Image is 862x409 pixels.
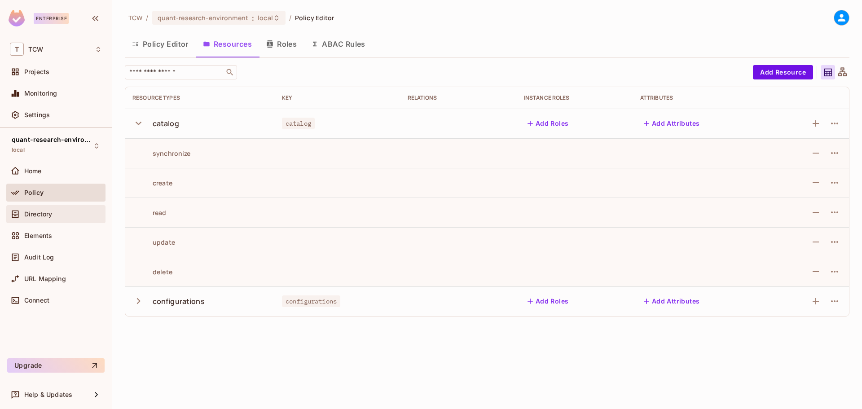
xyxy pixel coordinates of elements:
img: SReyMgAAAABJRU5ErkJggg== [9,10,25,26]
span: Projects [24,68,49,75]
span: : [251,14,255,22]
div: Attributes [640,94,760,101]
button: Add Roles [524,294,572,308]
span: quant-research-environment [12,136,92,143]
span: Directory [24,211,52,218]
div: configurations [153,296,205,306]
li: / [146,13,148,22]
div: Instance roles [524,94,626,101]
span: local [12,146,25,154]
span: quant-research-environment [158,13,248,22]
span: Policy [24,189,44,196]
button: Add Attributes [640,294,704,308]
span: configurations [282,295,340,307]
span: local [258,13,273,22]
span: T [10,43,24,56]
button: ABAC Rules [304,33,373,55]
div: catalog [153,119,179,128]
span: Workspace: TCW [28,46,43,53]
li: / [289,13,291,22]
div: create [132,179,172,187]
button: Resources [196,33,259,55]
span: Monitoring [24,90,57,97]
span: Connect [24,297,49,304]
div: synchronize [132,149,191,158]
span: Help & Updates [24,391,72,398]
span: Policy Editor [295,13,334,22]
div: Resource Types [132,94,268,101]
span: URL Mapping [24,275,66,282]
button: Policy Editor [125,33,196,55]
button: Add Resource [753,65,813,79]
button: Add Attributes [640,116,704,131]
div: Enterprise [34,13,69,24]
div: read [132,208,167,217]
span: the active workspace [128,13,142,22]
div: update [132,238,175,246]
div: Relations [408,94,510,101]
span: Elements [24,232,52,239]
div: delete [132,268,172,276]
button: Add Roles [524,116,572,131]
span: Home [24,167,42,175]
span: Audit Log [24,254,54,261]
button: Upgrade [7,358,105,373]
div: Key [282,94,393,101]
span: Settings [24,111,50,119]
button: Roles [259,33,304,55]
span: catalog [282,118,315,129]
